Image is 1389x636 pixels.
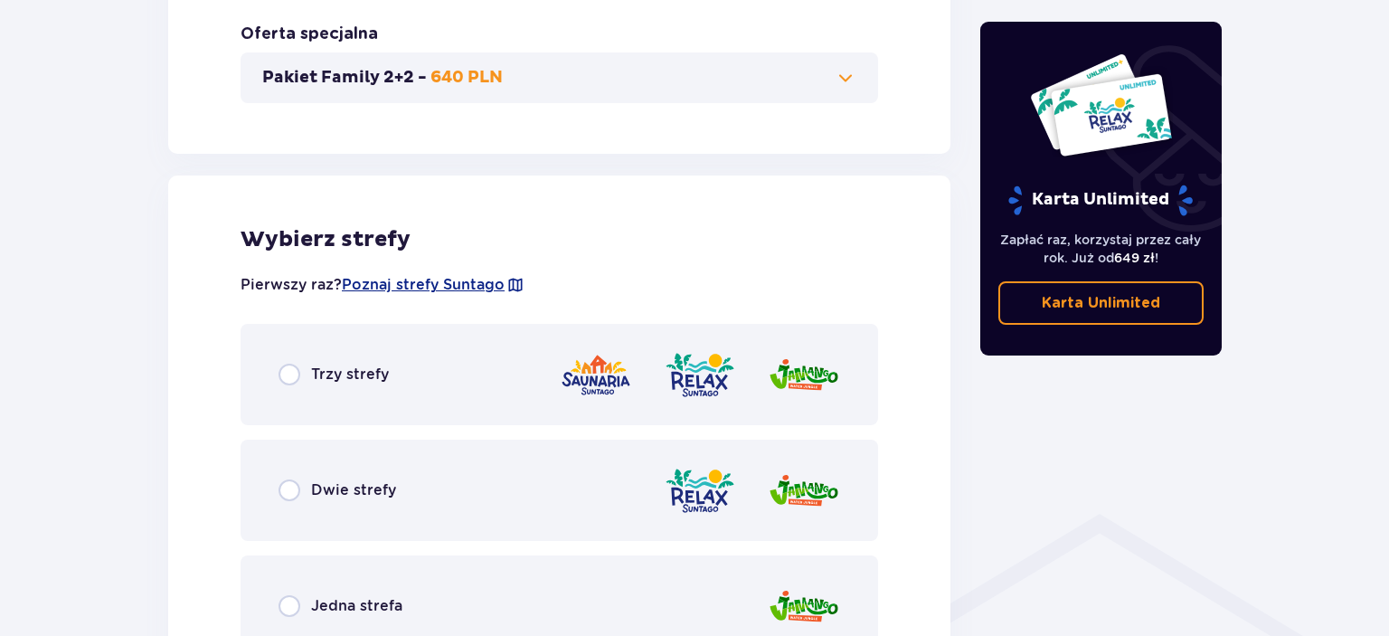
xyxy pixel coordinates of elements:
button: Pakiet Family 2+2 -640 PLN [262,67,856,89]
p: 640 PLN [430,67,503,89]
img: Jamango [768,349,840,401]
p: Pierwszy raz? [241,275,524,295]
img: Jamango [768,581,840,632]
p: Zapłać raz, korzystaj przez cały rok. Już od ! [998,231,1205,267]
p: Karta Unlimited [1042,293,1160,313]
a: Poznaj strefy Suntago [342,275,505,295]
span: 649 zł [1114,251,1155,265]
img: Relax [664,349,736,401]
img: Saunaria [560,349,632,401]
img: Dwie karty całoroczne do Suntago z napisem 'UNLIMITED RELAX', na białym tle z tropikalnymi liśćmi... [1029,52,1173,157]
img: Relax [664,465,736,517]
p: Karta Unlimited [1006,185,1195,216]
h3: Oferta specjalna [241,24,378,45]
img: Jamango [768,465,840,517]
a: Karta Unlimited [998,281,1205,325]
p: Pakiet Family 2+2 - [262,67,427,89]
span: Dwie strefy [311,480,396,500]
span: Jedna strefa [311,596,402,616]
h2: Wybierz strefy [241,226,878,253]
span: Trzy strefy [311,365,389,384]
